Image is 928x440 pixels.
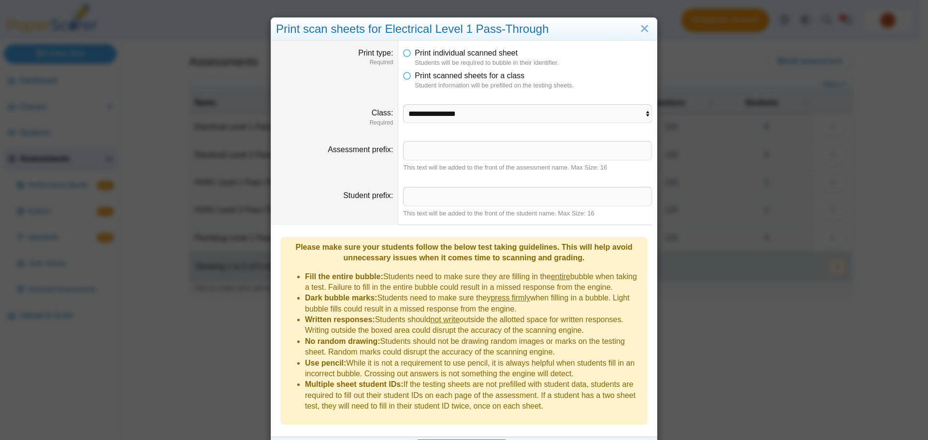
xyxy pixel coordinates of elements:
u: not write [430,315,459,324]
span: Print scanned sheets for a class [415,71,524,80]
label: Print type [358,49,393,57]
b: Fill the entire bubble: [305,272,383,281]
b: No random drawing: [305,337,380,345]
b: Use pencil: [305,359,346,367]
u: press firmly [491,294,530,302]
label: Assessment prefix [328,145,393,154]
div: This text will be added to the front of the student name. Max Size: 16 [403,209,652,218]
a: Close [637,21,652,37]
label: Student prefix [343,191,393,199]
li: Students should not be drawing random images or marks on the testing sheet. Random marks could di... [305,336,642,358]
li: Students need to make sure they are filling in the bubble when taking a test. Failure to fill in ... [305,271,642,293]
dfn: Students will be required to bubble in their identifier. [415,58,652,67]
div: Print scan sheets for Electrical Level 1 Pass-Through [271,18,657,41]
div: This text will be added to the front of the assessment name. Max Size: 16 [403,163,652,172]
li: If the testing sheets are not prefilled with student data, students are required to fill out thei... [305,379,642,412]
dfn: Required [276,119,393,127]
b: Dark bubble marks: [305,294,377,302]
dfn: Required [276,58,393,67]
b: Multiple sheet student IDs: [305,380,404,388]
u: entire [551,272,570,281]
b: Written responses: [305,315,375,324]
li: Students should outside the allotted space for written responses. Writing outside the boxed area ... [305,314,642,336]
li: While it is not a requirement to use pencil, it is always helpful when students fill in an incorr... [305,358,642,380]
span: Print individual scanned sheet [415,49,518,57]
dfn: Student information will be prefilled on the testing sheets. [415,81,652,90]
label: Class [372,109,393,117]
li: Students need to make sure they when filling in a bubble. Light bubble fills could result in a mi... [305,293,642,314]
b: Please make sure your students follow the below test taking guidelines. This will help avoid unne... [295,243,632,262]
